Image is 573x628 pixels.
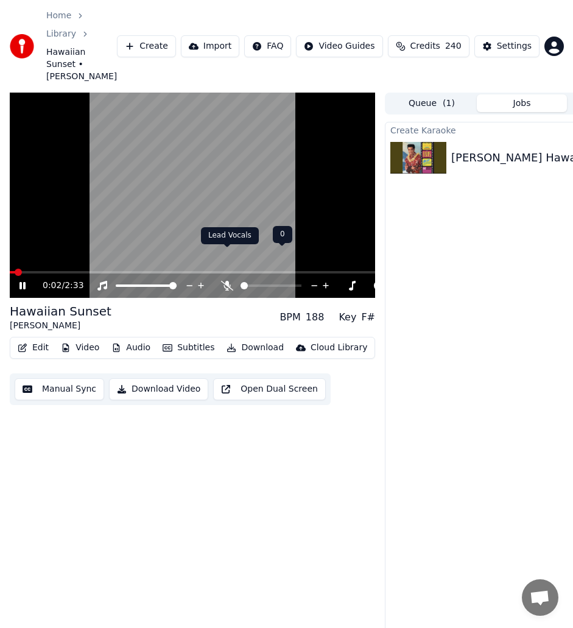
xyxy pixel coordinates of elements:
div: Key [339,310,356,325]
span: Credits [410,40,440,52]
button: Jobs [477,94,567,112]
div: Hawaiian Sunset [10,303,111,320]
button: Audio [107,339,155,356]
div: F# [361,310,375,325]
a: Open de chat [522,579,558,616]
div: Cloud Library [311,342,367,354]
a: Home [46,10,71,22]
button: Create [117,35,176,57]
button: Download Video [109,378,208,400]
div: / [43,280,72,292]
button: Queue [387,94,477,112]
img: youka [10,34,34,58]
button: Video Guides [296,35,382,57]
button: Import [181,35,239,57]
div: Settings [497,40,532,52]
span: ( 1 ) [443,97,455,110]
div: Lead Vocals [201,227,259,244]
button: Download [222,339,289,356]
a: Library [46,28,76,40]
button: Video [56,339,104,356]
span: 2:33 [65,280,83,292]
button: Manual Sync [15,378,104,400]
div: [PERSON_NAME] [10,320,111,332]
button: FAQ [244,35,291,57]
span: 240 [445,40,462,52]
button: Settings [474,35,540,57]
nav: breadcrumb [46,10,117,83]
div: 0 [273,226,292,243]
button: Credits240 [388,35,469,57]
div: 188 [306,310,325,325]
button: Subtitles [158,339,219,356]
button: Edit [13,339,54,356]
span: Hawaiian Sunset • [PERSON_NAME] [46,46,117,83]
div: BPM [279,310,300,325]
span: 0:02 [43,280,62,292]
button: Open Dual Screen [213,378,326,400]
